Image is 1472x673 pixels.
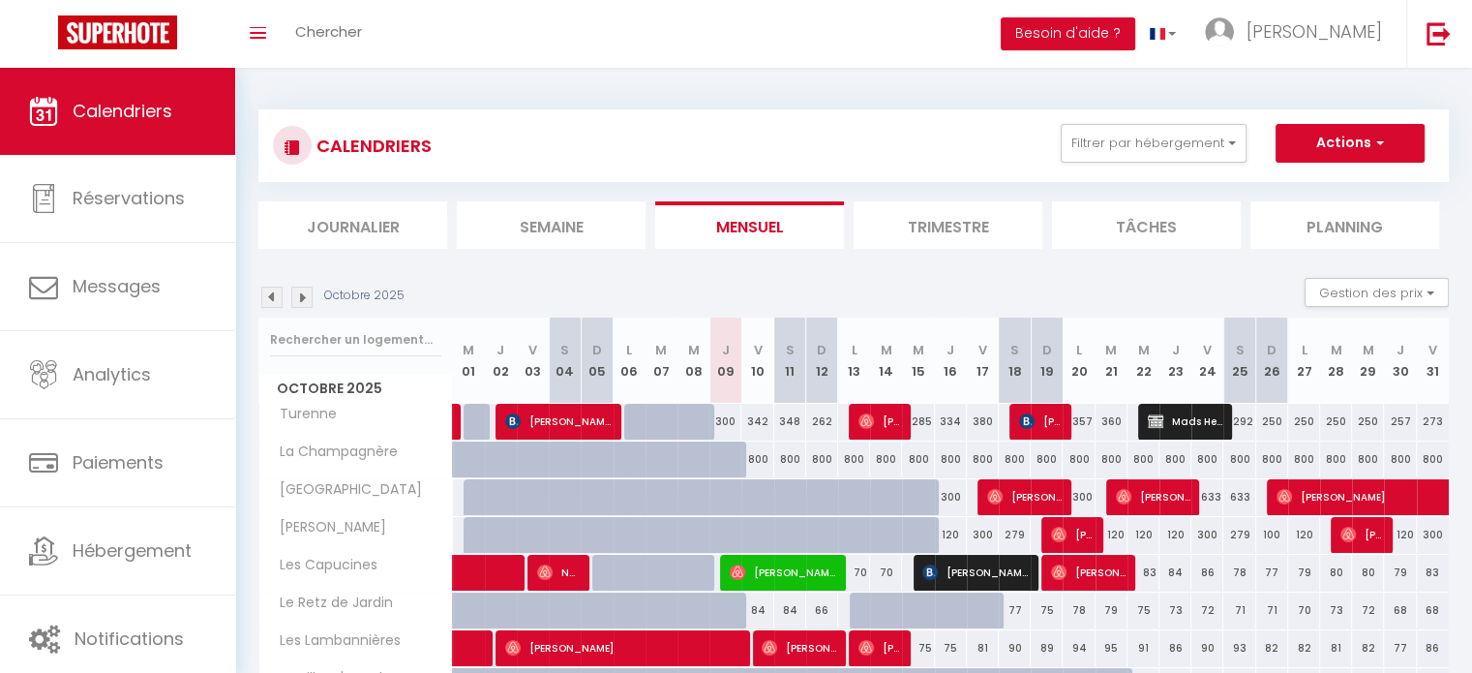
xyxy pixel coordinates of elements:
[1063,479,1095,515] div: 300
[1320,318,1352,404] th: 28
[1223,555,1255,591] div: 78
[730,554,836,591] span: [PERSON_NAME]
[626,341,632,359] abbr: L
[1159,555,1191,591] div: 84
[1417,442,1449,477] div: 800
[902,630,934,666] div: 75
[1256,442,1288,477] div: 800
[73,450,164,474] span: Paiements
[870,318,902,404] th: 14
[295,21,362,42] span: Chercher
[1223,517,1255,553] div: 279
[806,404,838,440] div: 262
[270,322,441,357] input: Rechercher un logement...
[1305,278,1449,307] button: Gestion des prix
[1267,341,1277,359] abbr: D
[1127,318,1159,404] th: 22
[1301,341,1307,359] abbr: L
[259,375,452,403] span: Octobre 2025
[581,318,613,404] th: 05
[709,404,741,440] div: 300
[1019,403,1062,440] span: [PERSON_NAME]
[753,341,762,359] abbr: V
[858,629,901,666] span: [PERSON_NAME]
[978,341,987,359] abbr: V
[1105,341,1117,359] abbr: M
[999,593,1031,628] div: 77
[1159,630,1191,666] div: 86
[1288,404,1320,440] div: 250
[1256,593,1288,628] div: 71
[870,555,902,591] div: 70
[517,318,549,404] th: 03
[324,287,405,305] p: Octobre 2025
[1191,555,1223,591] div: 86
[549,318,581,404] th: 04
[1417,593,1449,628] div: 68
[1096,404,1127,440] div: 360
[1417,318,1449,404] th: 31
[1320,630,1352,666] div: 81
[1127,442,1159,477] div: 800
[1417,630,1449,666] div: 86
[1352,593,1384,628] div: 72
[1276,124,1425,163] button: Actions
[858,403,901,440] span: [PERSON_NAME]
[913,341,924,359] abbr: M
[946,341,954,359] abbr: J
[1288,630,1320,666] div: 82
[1159,593,1191,628] div: 73
[854,201,1042,249] li: Trimestre
[1256,630,1288,666] div: 82
[817,341,826,359] abbr: D
[1288,555,1320,591] div: 79
[1205,17,1234,46] img: ...
[312,124,432,168] h3: CALENDRIERS
[1247,19,1382,44] span: [PERSON_NAME]
[1159,318,1191,404] th: 23
[1428,341,1437,359] abbr: V
[967,630,999,666] div: 81
[1096,442,1127,477] div: 800
[688,341,700,359] abbr: M
[902,318,934,404] th: 15
[1352,442,1384,477] div: 800
[870,442,902,477] div: 800
[75,627,184,651] span: Notifications
[999,517,1031,553] div: 279
[73,538,192,563] span: Hébergement
[1031,442,1063,477] div: 800
[1191,479,1223,515] div: 633
[774,593,806,628] div: 84
[1320,593,1352,628] div: 73
[774,442,806,477] div: 800
[1363,341,1374,359] abbr: M
[457,201,646,249] li: Semaine
[935,404,967,440] div: 334
[786,341,795,359] abbr: S
[922,554,1029,591] span: [PERSON_NAME]
[646,318,677,404] th: 07
[709,318,741,404] th: 09
[806,442,838,477] div: 800
[262,517,391,538] span: [PERSON_NAME]
[485,318,517,404] th: 02
[1127,593,1159,628] div: 75
[967,404,999,440] div: 380
[1256,555,1288,591] div: 77
[73,186,185,210] span: Réservations
[1384,555,1416,591] div: 79
[1191,318,1223,404] th: 24
[1384,593,1416,628] div: 68
[592,341,602,359] abbr: D
[1031,318,1063,404] th: 19
[1203,341,1212,359] abbr: V
[1063,630,1095,666] div: 94
[902,442,934,477] div: 800
[935,442,967,477] div: 800
[262,404,342,425] span: Turenne
[967,517,999,553] div: 300
[1061,124,1247,163] button: Filtrer par hébergement
[1052,201,1241,249] li: Tâches
[262,479,427,501] span: [GEOGRAPHIC_DATA]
